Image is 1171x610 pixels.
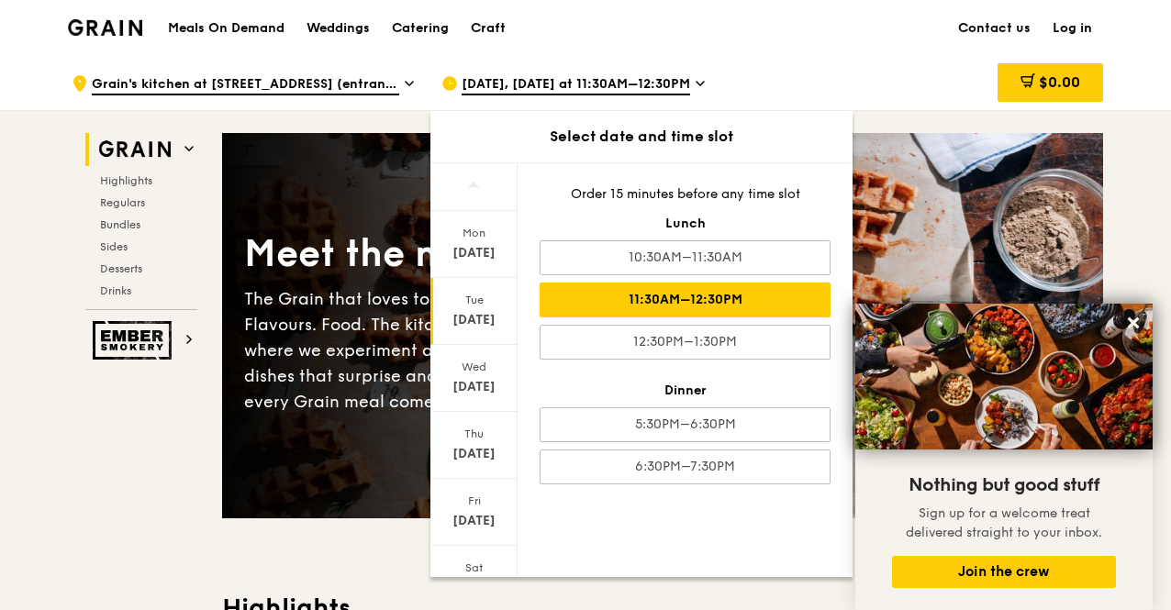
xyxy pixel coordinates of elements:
[1039,73,1080,91] span: $0.00
[433,378,515,396] div: [DATE]
[433,226,515,240] div: Mon
[433,244,515,262] div: [DATE]
[433,560,515,575] div: Sat
[93,133,177,166] img: Grain web logo
[433,427,515,441] div: Thu
[92,75,399,95] span: Grain's kitchen at [STREET_ADDRESS] (entrance along [PERSON_NAME][GEOGRAPHIC_DATA])
[307,1,370,56] div: Weddings
[855,304,1153,449] img: DSC07876-Edit02-Large.jpeg
[430,126,853,148] div: Select date and time slot
[1042,1,1103,56] a: Log in
[100,218,140,231] span: Bundles
[433,360,515,374] div: Wed
[540,185,831,204] div: Order 15 minutes before any time slot
[100,196,145,209] span: Regulars
[1119,308,1148,338] button: Close
[540,407,831,442] div: 5:30PM–6:30PM
[540,325,831,360] div: 12:30PM–1:30PM
[460,1,517,56] a: Craft
[168,19,284,38] h1: Meals On Demand
[433,293,515,307] div: Tue
[540,215,831,233] div: Lunch
[100,262,142,275] span: Desserts
[540,283,831,317] div: 11:30AM–12:30PM
[381,1,460,56] a: Catering
[100,174,152,187] span: Highlights
[471,1,506,56] div: Craft
[540,449,831,484] div: 6:30PM–7:30PM
[392,1,449,56] div: Catering
[93,321,177,360] img: Ember Smokery web logo
[433,494,515,508] div: Fri
[68,19,142,36] img: Grain
[100,240,128,253] span: Sides
[892,556,1116,588] button: Join the crew
[540,240,831,275] div: 10:30AM–11:30AM
[100,284,131,297] span: Drinks
[433,445,515,463] div: [DATE]
[244,286,663,415] div: The Grain that loves to play. With ingredients. Flavours. Food. The kitchen is our happy place, w...
[462,75,690,95] span: [DATE], [DATE] at 11:30AM–12:30PM
[540,382,831,400] div: Dinner
[296,1,381,56] a: Weddings
[433,512,515,530] div: [DATE]
[909,474,1099,496] span: Nothing but good stuff
[906,505,1102,540] span: Sign up for a welcome treat delivered straight to your inbox.
[947,1,1042,56] a: Contact us
[433,311,515,329] div: [DATE]
[244,229,663,279] div: Meet the new Grain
